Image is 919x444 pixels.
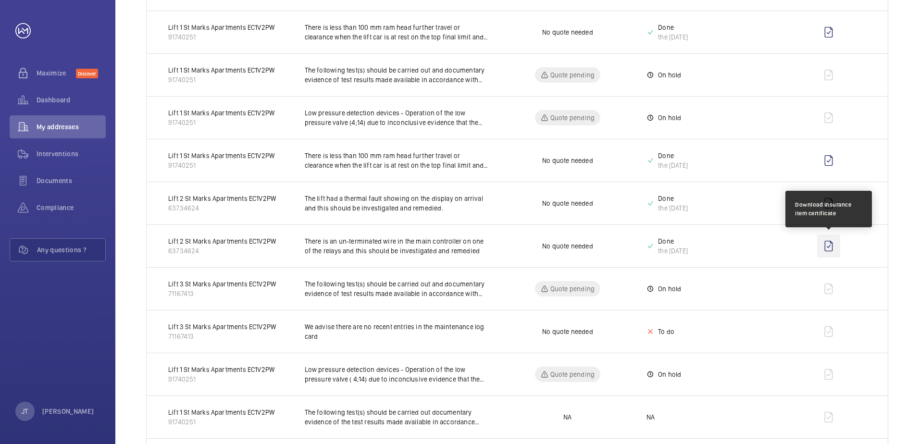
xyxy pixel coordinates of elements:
p: Done [658,151,688,160]
p: On hold [658,370,681,379]
p: Lift 2 St Marks Apartments EC1V2PW [168,194,276,203]
p: Lift 1 St Marks Apartments EC1V2PW [168,151,274,160]
p: Lift 1 St Marks Apartments EC1V2PW [168,407,274,417]
p: No quote needed [542,156,593,165]
div: the [DATE] [658,32,688,42]
p: Lift 1 St Marks Apartments EC1V2PW [168,23,274,32]
p: We advise there are no recent entries in the maintenance log card [305,322,489,341]
span: Documents [37,176,106,185]
p: No quote needed [542,198,593,208]
p: No quote needed [542,27,593,37]
p: The following test(s) should be carried out and documentary evidence of test results made availab... [305,65,489,85]
p: 91740251 [168,75,274,85]
p: On hold [658,113,681,123]
p: Quote pending [550,284,595,294]
p: Done [658,194,688,203]
p: Done [658,236,688,246]
span: Compliance [37,203,106,212]
p: Lift 1 St Marks Apartments EC1V2PW [168,108,274,118]
span: Dashboard [37,95,106,105]
div: the [DATE] [658,160,688,170]
span: Discover [76,69,98,78]
p: The following test(s) should be carried out documentary evidence of the test results made availab... [305,407,489,427]
p: No quote needed [542,327,593,336]
p: 63734624 [168,203,276,213]
p: Lift 1 St Marks Apartments EC1V2PW [168,65,274,75]
div: Download insurance item certificate [795,200,862,218]
p: Quote pending [550,370,595,379]
p: There is less than 100 mm ram head further travel or clearance when the lift car is at rest on th... [305,23,489,42]
p: Lift 1 St Marks Apartments EC1V2PW [168,365,274,374]
p: Low pressure detection devices - Operation of the low pressure valve ( 4;14) due to inconclusive ... [305,365,489,384]
p: The lift had a thermal fault showing on the display on arrival and this should be investigated an... [305,194,489,213]
p: No quote needed [542,241,593,251]
p: Lift 2 St Marks Apartments EC1V2PW [168,236,276,246]
p: There is an un-terminated wire in the main controller on one of the relays and this should be inv... [305,236,489,256]
p: NA [646,412,655,422]
p: On hold [658,284,681,294]
p: 91740251 [168,118,274,127]
p: JT [22,407,28,416]
span: Any questions ? [37,245,105,255]
p: There is less than 100 mm ram head further travel or clearance when the lift car is at rest on th... [305,151,489,170]
p: 71167413 [168,289,276,298]
p: [PERSON_NAME] [42,407,94,416]
span: Interventions [37,149,106,159]
p: The following test(s) should be carried out and documentary evidence of test results made availab... [305,279,489,298]
p: To do [658,327,674,336]
p: Quote pending [550,113,595,123]
span: Maximize [37,68,76,78]
div: the [DATE] [658,246,688,256]
p: 91740251 [168,417,274,427]
p: 63734624 [168,246,276,256]
div: the [DATE] [658,203,688,213]
p: Quote pending [550,70,595,80]
p: NA [563,412,571,422]
p: Lift 3 St Marks Apartments EC1V2PW [168,322,276,332]
p: 71167413 [168,332,276,341]
span: My addresses [37,122,106,132]
p: 91740251 [168,160,274,170]
p: Lift 3 St Marks Apartments EC1V2PW [168,279,276,289]
p: Done [658,23,688,32]
p: 91740251 [168,374,274,384]
p: Low pressure detection devices - Operation of the low pressure valve (4;14) due to inconclusive e... [305,108,489,127]
p: 91740251 [168,32,274,42]
p: On hold [658,70,681,80]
